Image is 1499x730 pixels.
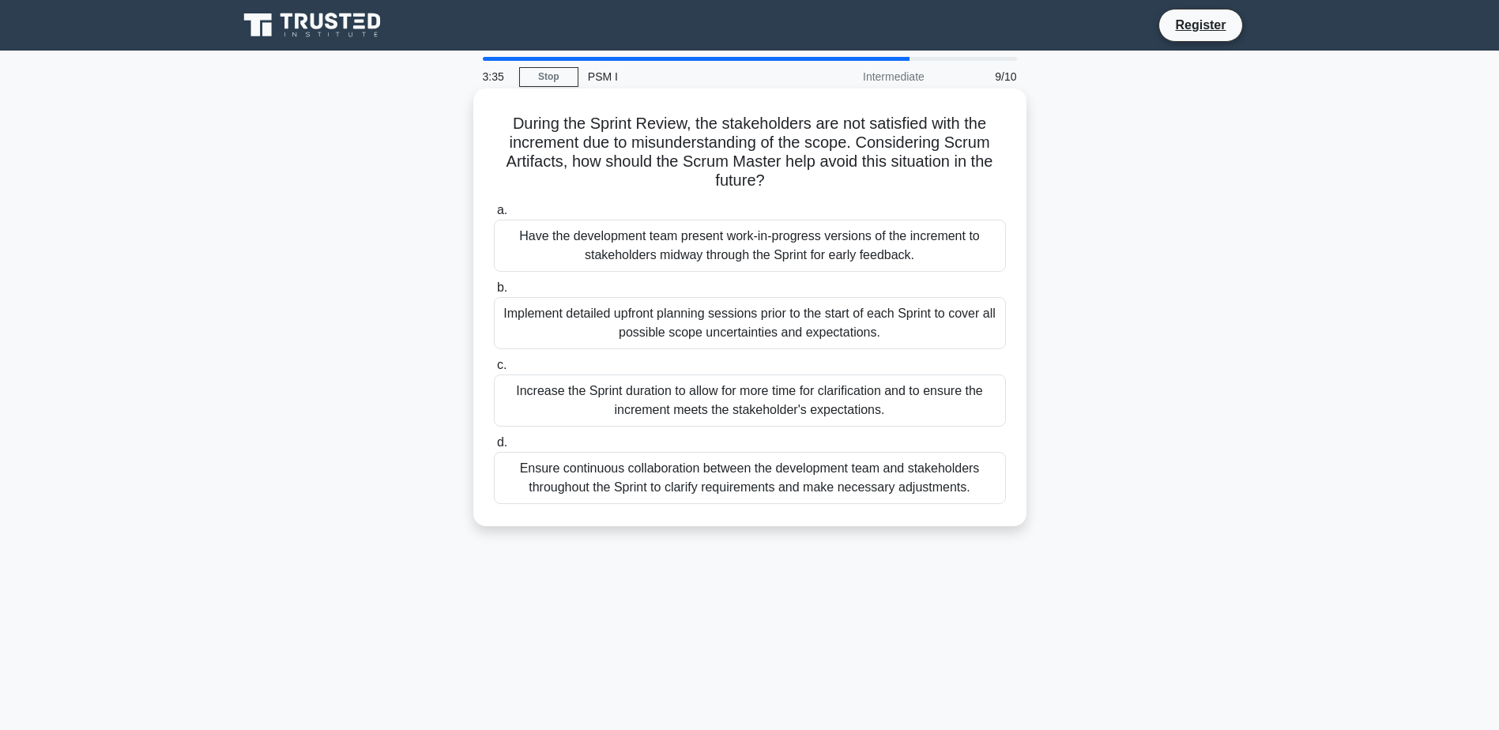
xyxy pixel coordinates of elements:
div: 3:35 [473,61,519,92]
h5: During the Sprint Review, the stakeholders are not satisfied with the increment due to misunderst... [492,114,1007,191]
a: Register [1166,15,1235,35]
div: Intermediate [796,61,934,92]
span: c. [497,358,507,371]
span: d. [497,435,507,449]
span: a. [497,203,507,216]
div: 9/10 [934,61,1026,92]
div: Ensure continuous collaboration between the development team and stakeholders throughout the Spri... [494,452,1006,504]
div: Implement detailed upfront planning sessions prior to the start of each Sprint to cover all possi... [494,297,1006,349]
div: PSM I [578,61,796,92]
a: Stop [519,67,578,87]
span: b. [497,280,507,294]
div: Increase the Sprint duration to allow for more time for clarification and to ensure the increment... [494,374,1006,427]
div: Have the development team present work-in-progress versions of the increment to stakeholders midw... [494,220,1006,272]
